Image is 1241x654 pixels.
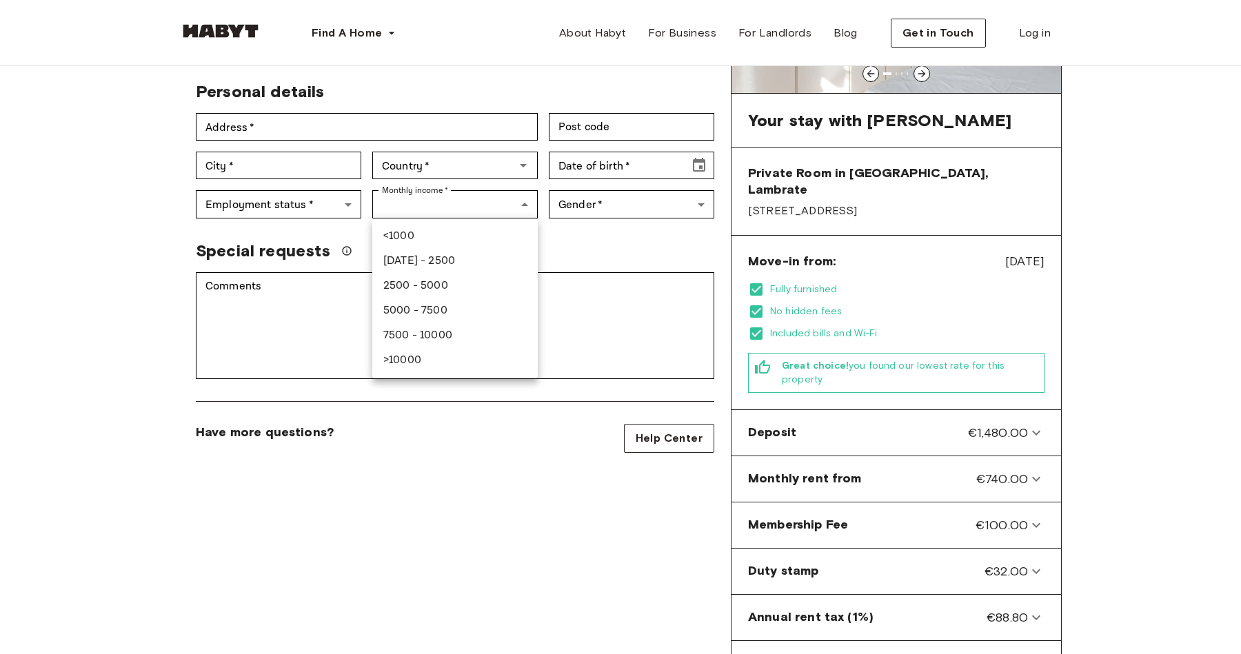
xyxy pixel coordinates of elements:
[372,249,538,274] li: [DATE] - 2500
[372,224,538,249] li: <1000
[372,323,538,348] li: 7500 - 10000
[372,274,538,298] li: 2500 - 5000
[372,348,538,373] li: >10000
[372,298,538,323] li: 5000 - 7500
